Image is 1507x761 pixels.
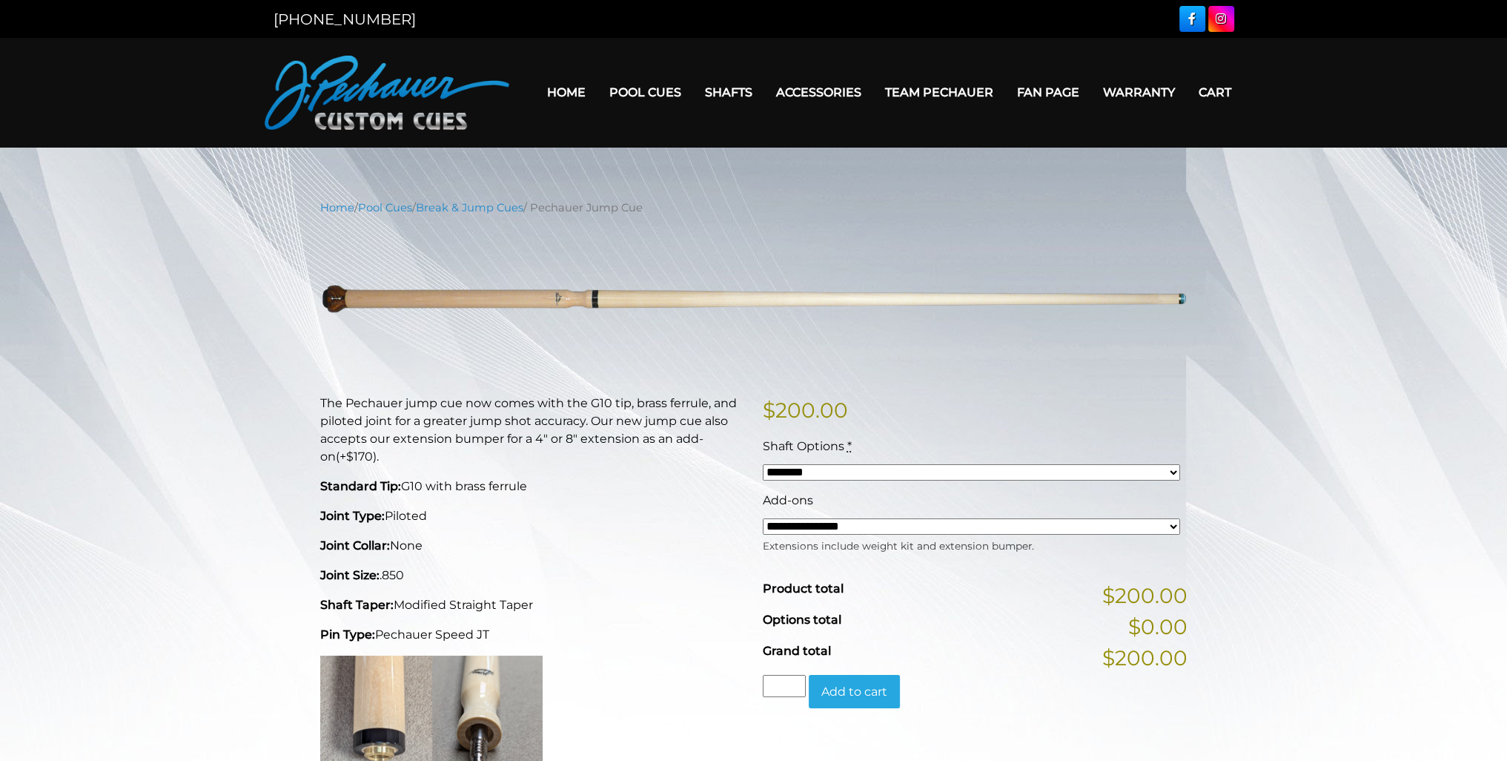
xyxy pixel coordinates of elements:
[763,613,841,627] span: Options total
[320,507,745,525] p: Piloted
[763,398,848,423] bdi: 200.00
[320,626,745,644] p: Pechauer Speed JT
[1102,642,1188,673] span: $200.00
[320,537,745,555] p: None
[763,644,831,658] span: Grand total
[320,568,380,582] strong: Joint Size:
[320,478,745,495] p: G10 with brass ferrule
[847,439,852,453] abbr: required
[320,538,390,553] strong: Joint Collar:
[763,493,813,507] span: Add-ons
[763,582,844,596] span: Product total
[597,73,693,111] a: Pool Cues
[693,73,764,111] a: Shafts
[320,200,1188,216] nav: Breadcrumb
[320,627,375,642] strong: Pin Type:
[320,479,401,493] strong: Standard Tip:
[1091,73,1187,111] a: Warranty
[764,73,873,111] a: Accessories
[358,201,412,214] a: Pool Cues
[320,509,385,523] strong: Joint Type:
[320,201,354,214] a: Home
[320,596,745,614] p: Modified Straight Taper
[809,675,900,709] button: Add to cart
[535,73,597,111] a: Home
[1102,580,1188,611] span: $200.00
[416,201,523,214] a: Break & Jump Cues
[763,535,1180,553] div: Extensions include weight kit and extension bumper.
[320,598,394,612] strong: Shaft Taper:
[265,56,509,130] img: Pechauer Custom Cues
[763,675,806,697] input: Product quantity
[763,439,844,453] span: Shaft Options
[763,398,775,423] span: $
[320,567,745,584] p: .850
[274,10,416,28] a: [PHONE_NUMBER]
[1005,73,1091,111] a: Fan Page
[320,227,1188,372] img: new-jump-photo.png
[873,73,1005,111] a: Team Pechauer
[1128,611,1188,642] span: $0.00
[320,395,745,466] p: The Pechauer jump cue now comes with the G10 tip, brass ferrule, and piloted joint for a greater ...
[1187,73,1243,111] a: Cart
